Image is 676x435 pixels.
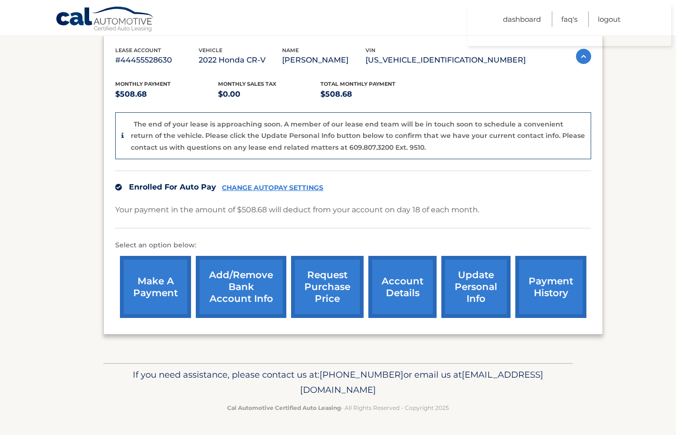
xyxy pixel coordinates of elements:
[115,240,591,251] p: Select an option below:
[115,88,218,101] p: $508.68
[129,182,216,191] span: Enrolled For Auto Pay
[199,54,282,67] p: 2022 Honda CR-V
[300,369,543,395] span: [EMAIL_ADDRESS][DOMAIN_NAME]
[222,184,323,192] a: CHANGE AUTOPAY SETTINGS
[120,256,191,318] a: make a payment
[196,256,286,318] a: Add/Remove bank account info
[115,54,199,67] p: #44455528630
[55,6,155,34] a: Cal Automotive
[576,49,591,64] img: accordion-active.svg
[115,81,171,87] span: Monthly Payment
[218,88,321,101] p: $0.00
[115,184,122,190] img: check.svg
[368,256,437,318] a: account details
[365,47,375,54] span: vin
[131,120,585,152] p: The end of your lease is approaching soon. A member of our lease end team will be in touch soon t...
[199,47,222,54] span: vehicle
[320,81,395,87] span: Total Monthly Payment
[365,54,526,67] p: [US_VEHICLE_IDENTIFICATION_NUMBER]
[110,367,566,398] p: If you need assistance, please contact us at: or email us at
[115,47,161,54] span: lease account
[115,203,479,217] p: Your payment in the amount of $508.68 will deduct from your account on day 18 of each month.
[218,81,276,87] span: Monthly sales Tax
[227,404,341,411] strong: Cal Automotive Certified Auto Leasing
[110,403,566,413] p: - All Rights Reserved - Copyright 2025
[320,369,403,380] span: [PHONE_NUMBER]
[515,256,586,318] a: payment history
[282,47,299,54] span: name
[441,256,511,318] a: update personal info
[291,256,364,318] a: request purchase price
[282,54,365,67] p: [PERSON_NAME]
[320,88,423,101] p: $508.68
